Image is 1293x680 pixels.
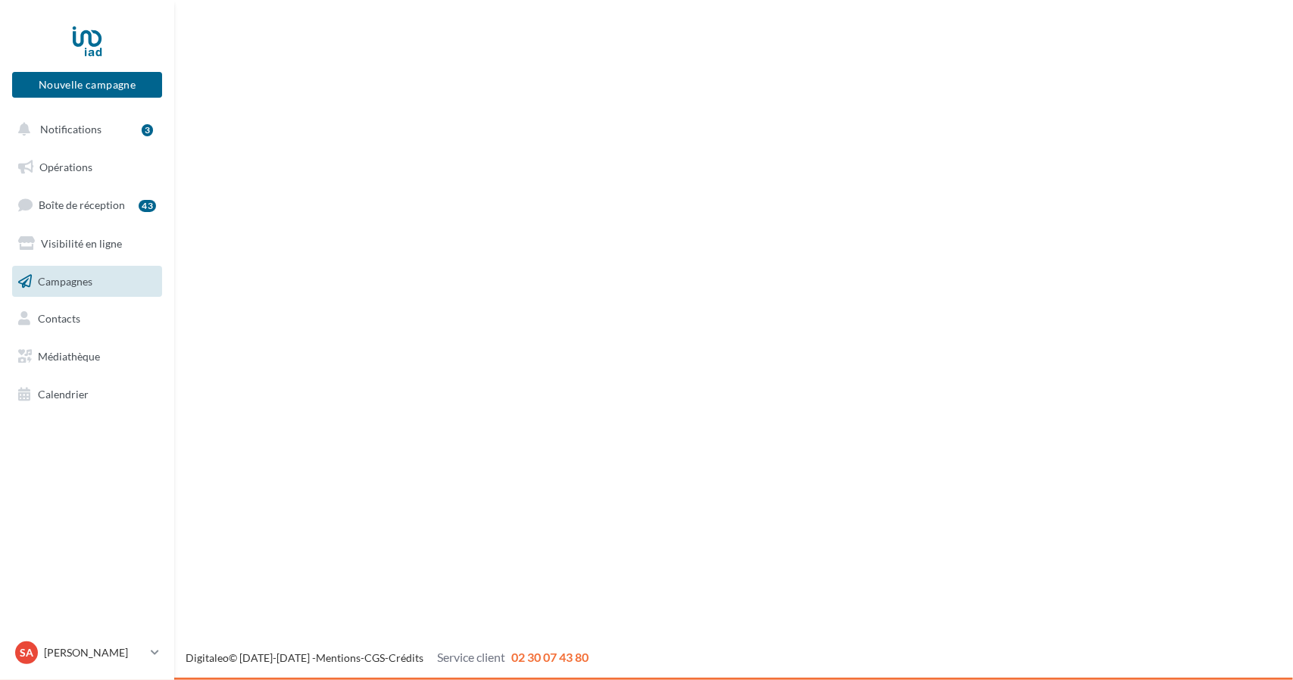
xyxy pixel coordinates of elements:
a: Médiathèque [9,341,165,373]
a: Digitaleo [186,651,229,664]
button: Notifications 3 [9,114,159,145]
button: Nouvelle campagne [12,72,162,98]
p: [PERSON_NAME] [44,645,145,660]
a: Boîte de réception43 [9,189,165,221]
span: Contacts [38,312,80,325]
a: Crédits [389,651,423,664]
a: Contacts [9,303,165,335]
span: Service client [437,650,505,664]
a: Calendrier [9,379,165,410]
span: Médiathèque [38,350,100,363]
a: Opérations [9,151,165,183]
span: Notifications [40,123,102,136]
span: Campagnes [38,274,92,287]
a: SA [PERSON_NAME] [12,638,162,667]
span: Visibilité en ligne [41,237,122,250]
span: 02 30 07 43 80 [511,650,589,664]
a: Mentions [316,651,361,664]
div: 3 [142,124,153,136]
span: Boîte de réception [39,198,125,211]
div: 43 [139,200,156,212]
a: Visibilité en ligne [9,228,165,260]
span: SA [20,645,33,660]
a: Campagnes [9,266,165,298]
span: Calendrier [38,388,89,401]
span: © [DATE]-[DATE] - - - [186,651,589,664]
span: Opérations [39,161,92,173]
a: CGS [364,651,385,664]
